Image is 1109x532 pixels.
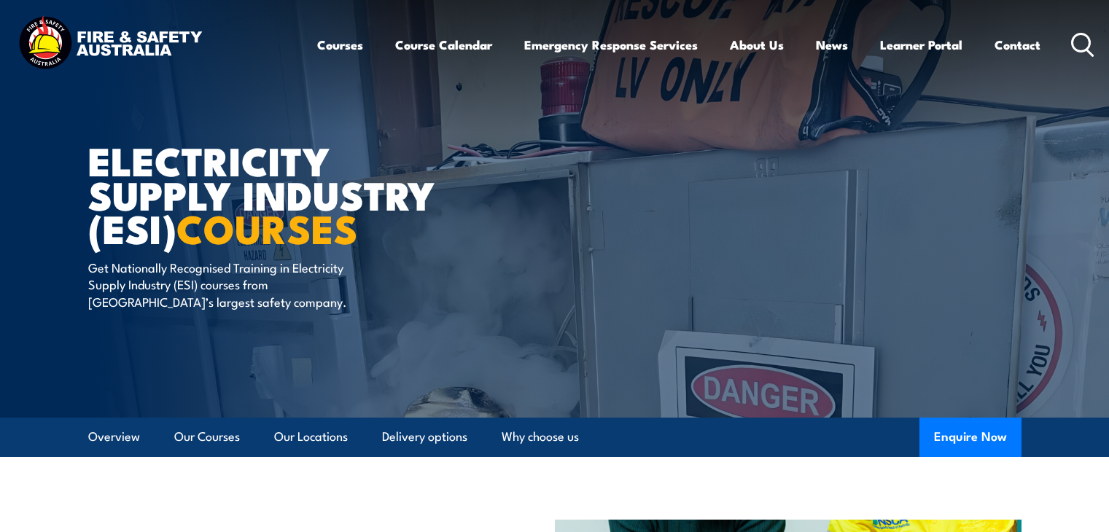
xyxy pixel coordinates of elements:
button: Enquire Now [919,418,1022,457]
strong: COURSES [176,197,358,257]
a: Delivery options [382,418,467,456]
a: News [816,26,848,64]
p: Get Nationally Recognised Training in Electricity Supply Industry (ESI) courses from [GEOGRAPHIC_... [88,259,354,310]
a: Learner Portal [880,26,962,64]
a: Why choose us [502,418,579,456]
a: Course Calendar [395,26,492,64]
a: Contact [995,26,1040,64]
h1: Electricity Supply Industry (ESI) [88,143,448,245]
a: About Us [730,26,784,64]
a: Our Locations [274,418,348,456]
a: Courses [317,26,363,64]
a: Our Courses [174,418,240,456]
a: Emergency Response Services [524,26,698,64]
a: Overview [88,418,140,456]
